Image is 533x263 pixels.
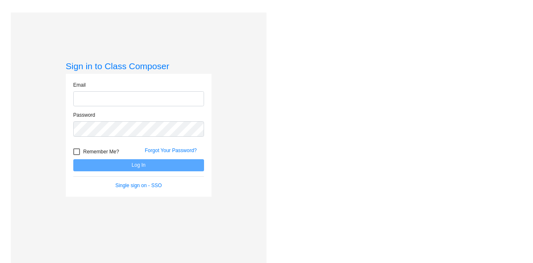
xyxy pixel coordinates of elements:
span: Remember Me? [83,147,119,157]
label: Email [73,81,86,89]
button: Log In [73,159,204,171]
a: Forgot Your Password? [145,148,197,153]
a: Single sign on - SSO [115,183,162,188]
h3: Sign in to Class Composer [66,61,212,71]
label: Password [73,111,95,119]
